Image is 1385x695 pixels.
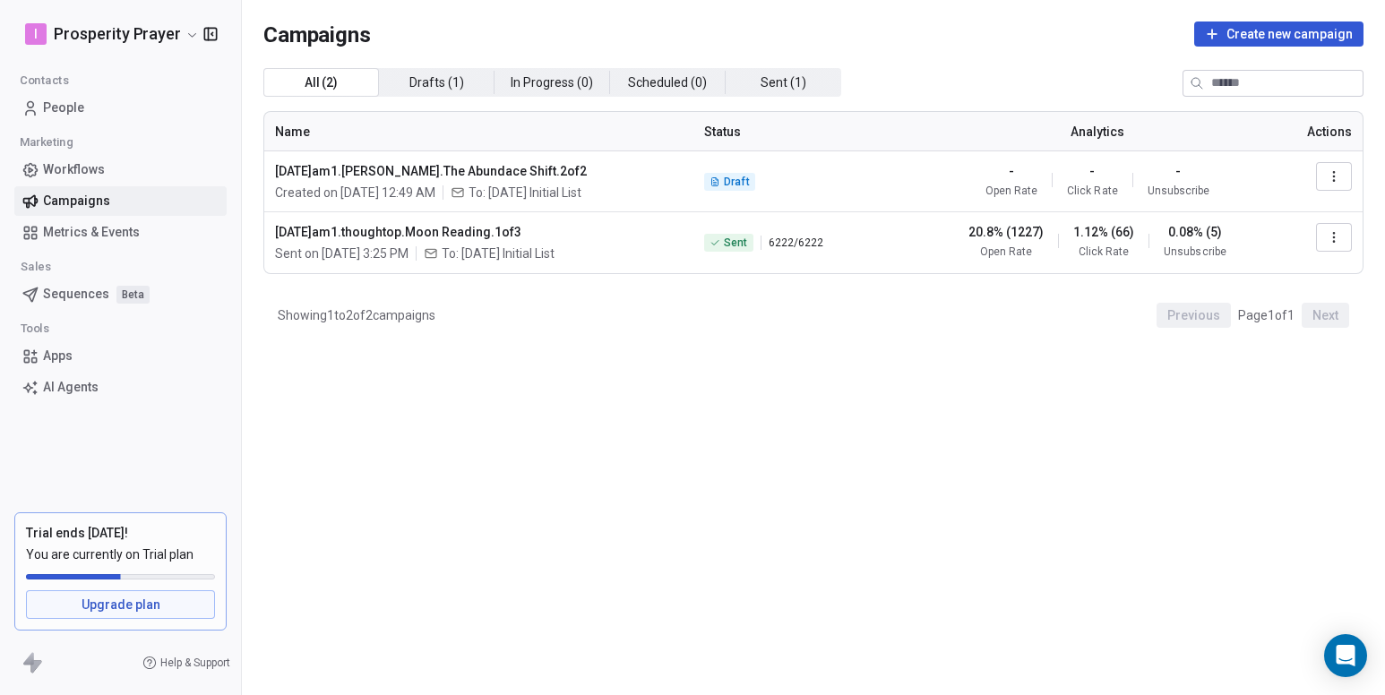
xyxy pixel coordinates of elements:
span: Campaigns [43,192,110,210]
div: Trial ends [DATE]! [26,524,215,542]
span: You are currently on Trial plan [26,545,215,563]
a: Campaigns [14,186,227,216]
span: AI Agents [43,378,99,397]
span: In Progress ( 0 ) [511,73,593,92]
a: Workflows [14,155,227,184]
span: Beta [116,286,150,304]
span: Unsubscribe [1148,184,1209,198]
span: People [43,99,84,117]
span: Help & Support [160,656,230,670]
span: Upgrade plan [82,596,160,613]
span: 6222 / 6222 [769,236,823,250]
span: - [1175,162,1181,180]
span: Workflows [43,160,105,179]
span: [DATE]am1.[PERSON_NAME].The Abundace Shift.2of2 [275,162,683,180]
a: People [14,93,227,123]
span: I [34,25,38,43]
span: Page 1 of 1 [1238,306,1295,324]
span: Sales [13,253,59,280]
span: Draft [724,175,749,189]
span: Sent on [DATE] 3:25 PM [275,245,409,262]
span: Campaigns [263,21,371,47]
span: Metrics & Events [43,223,140,242]
a: Apps [14,341,227,371]
span: Showing 1 to 2 of 2 campaigns [278,306,435,324]
span: Open Rate [985,184,1037,198]
span: Apps [43,347,73,365]
span: Drafts ( 1 ) [409,73,464,92]
div: Open Intercom Messenger [1324,634,1367,677]
a: SequencesBeta [14,279,227,309]
span: 20.8% (1227) [968,223,1044,241]
a: Metrics & Events [14,218,227,247]
a: Help & Support [142,656,230,670]
a: Upgrade plan [26,590,215,619]
a: AI Agents [14,373,227,402]
span: Contacts [12,67,77,94]
span: Marketing [12,129,81,156]
span: Unsubscribe [1164,245,1226,259]
span: To: Oct 1 Initial List [469,184,581,202]
span: 1.12% (66) [1073,223,1134,241]
span: Sent [724,236,747,250]
span: [DATE]am1.thoughtop.Moon Reading.1of3 [275,223,683,241]
button: Next [1302,303,1349,328]
span: Open Rate [980,245,1032,259]
button: Create new campaign [1194,21,1363,47]
span: Sent ( 1 ) [761,73,806,92]
th: Name [264,112,693,151]
button: Previous [1157,303,1231,328]
span: 0.08% (5) [1168,223,1222,241]
button: IProsperity Prayer [22,19,191,49]
span: - [1009,162,1014,180]
span: Scheduled ( 0 ) [628,73,707,92]
span: Tools [13,315,57,342]
th: Analytics [917,112,1277,151]
span: Sequences [43,285,109,304]
span: Click Rate [1067,184,1117,198]
span: Prosperity Prayer [54,22,181,46]
th: Actions [1277,112,1363,151]
span: To: Oct 1 Initial List [442,245,555,262]
span: Created on [DATE] 12:49 AM [275,184,435,202]
span: - [1089,162,1095,180]
span: Click Rate [1079,245,1129,259]
th: Status [693,112,917,151]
